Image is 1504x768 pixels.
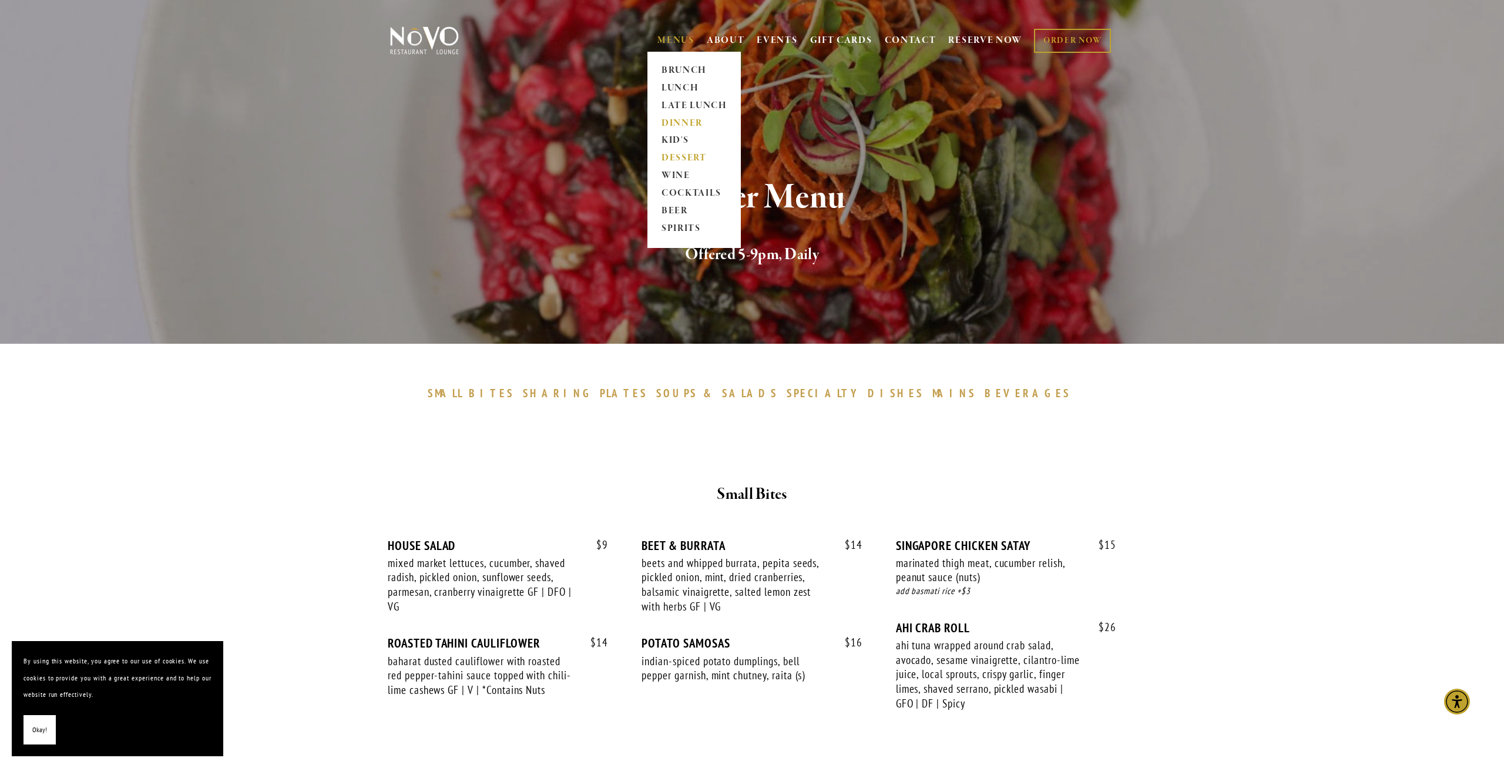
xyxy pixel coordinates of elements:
a: COCKTAILS [657,185,731,203]
span: DISHES [868,386,924,400]
section: Cookie banner [12,641,223,756]
div: POTATO SAMOSAS [642,636,862,650]
div: ROASTED TAHINI CAULIFLOWER [388,636,608,650]
span: Okay! [32,722,47,739]
a: ABOUT [707,35,745,46]
a: SPECIALTYDISHES [787,386,929,400]
a: LUNCH [657,79,731,97]
span: 14 [833,538,862,552]
a: ORDER NOW [1034,29,1111,53]
span: & [703,386,716,400]
a: GIFT CARDS [810,29,872,52]
div: beets and whipped burrata, pepita seeds, pickled onion, mint, dried cranberries, balsamic vinaigr... [642,556,828,614]
span: PLATES [600,386,647,400]
a: EVENTS [757,35,797,46]
span: SOUPS [656,386,697,400]
a: MENUS [657,35,694,46]
span: $ [845,538,851,552]
p: By using this website, you agree to our use of cookies. We use cookies to provide you with a grea... [23,653,211,703]
span: 9 [585,538,608,552]
span: 14 [579,636,608,649]
a: BEVERAGES [985,386,1076,400]
span: MAINS [932,386,976,400]
span: $ [1099,620,1104,634]
div: ahi tuna wrapped around crab salad, avocado, sesame vinaigrette, cilantro-lime juice, local sprou... [896,638,1083,711]
span: SPECIALTY [787,386,862,400]
div: add basmati rice +$3 [896,585,1116,598]
span: 16 [833,636,862,649]
div: marinated thigh meat, cucumber relish, peanut sauce (nuts) [896,556,1083,585]
div: Accessibility Menu [1444,689,1470,715]
a: SOUPS&SALADS [656,386,784,400]
span: $ [596,538,602,552]
div: BEET & BURRATA [642,538,862,553]
a: SPIRITS [657,220,731,238]
a: LATE LUNCH [657,97,731,115]
div: indian-spiced potato dumplings, bell pepper garnish, mint chutney, raita (s) [642,654,828,683]
span: SHARING [523,386,595,400]
a: DINNER [657,115,731,132]
a: BRUNCH [657,62,731,79]
span: BEVERAGES [985,386,1070,400]
a: DESSERT [657,150,731,167]
a: CONTACT [885,29,936,52]
button: Okay! [23,715,56,745]
span: SMALL [428,386,463,400]
img: Novo Restaurant &amp; Lounge [388,26,461,55]
h2: Offered 5-9pm, Daily [409,243,1095,267]
div: baharat dusted cauliflower with roasted red pepper-tahini sauce topped with chili-lime cashews GF... [388,654,575,697]
span: SALADS [722,386,778,400]
span: $ [1099,538,1104,552]
a: BEER [657,203,731,220]
strong: Small Bites [717,484,787,505]
span: 15 [1087,538,1116,552]
h1: Dinner Menu [409,179,1095,217]
a: RESERVE NOW [948,29,1022,52]
a: KID'S [657,132,731,150]
div: SINGAPORE CHICKEN SATAY [896,538,1116,553]
a: MAINS [932,386,982,400]
span: $ [845,635,851,649]
a: SMALLBITES [428,386,520,400]
a: WINE [657,167,731,185]
div: HOUSE SALAD [388,538,608,553]
span: $ [590,635,596,649]
div: AHI CRAB ROLL [896,621,1116,635]
a: SHARINGPLATES [523,386,653,400]
span: BITES [469,386,514,400]
div: mixed market lettuces, cucumber, shaved radish, pickled onion, sunflower seeds, parmesan, cranber... [388,556,575,614]
span: 26 [1087,621,1116,634]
